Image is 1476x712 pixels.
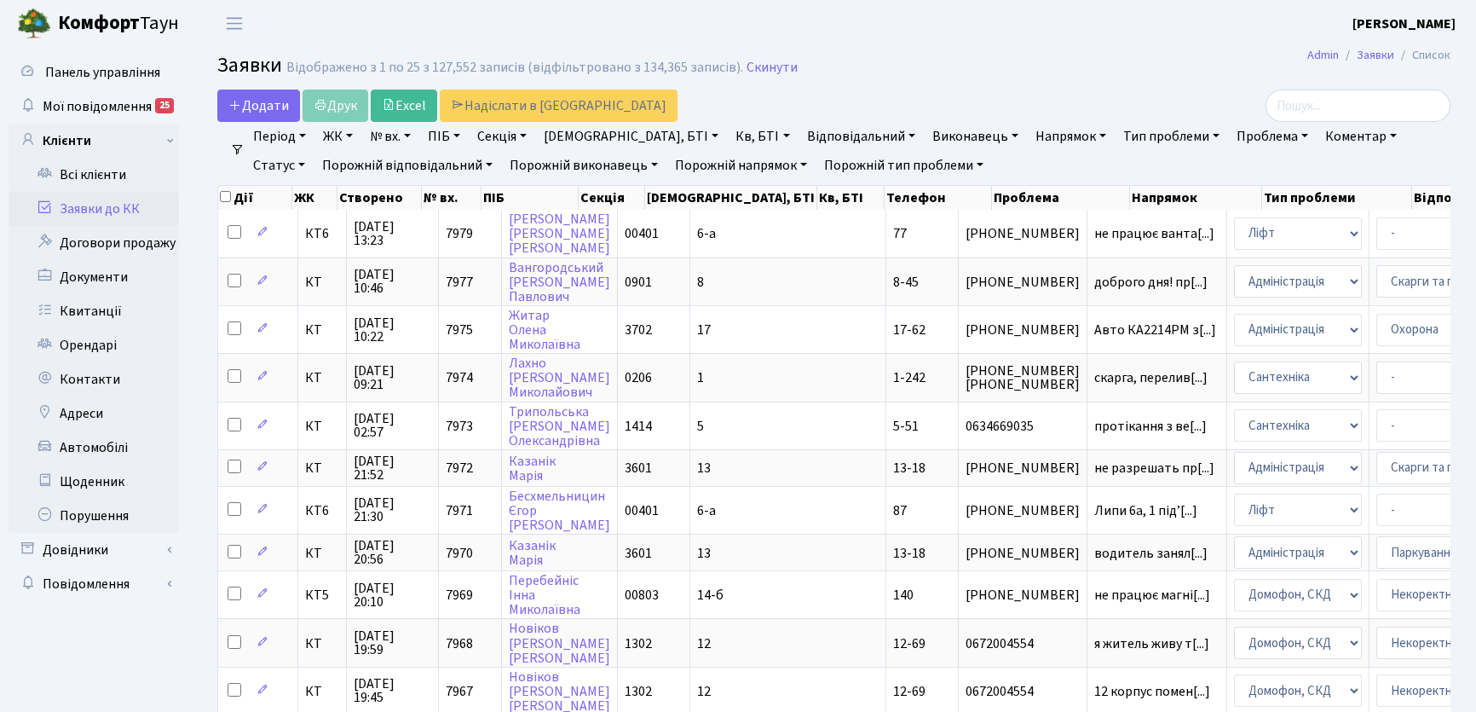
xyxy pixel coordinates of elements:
span: 00401 [625,501,659,520]
span: 0672004554 [966,637,1080,651]
span: КТ [305,685,339,698]
a: Квитанції [9,294,179,328]
a: Скинути [747,60,798,76]
span: 1302 [625,634,652,653]
a: Коментар [1318,122,1404,151]
img: logo.png [17,7,51,41]
span: 13 [697,459,711,478]
a: Порушення [9,499,179,533]
span: Заявки [217,50,282,80]
span: 7972 [446,459,473,478]
span: КТ [305,420,339,433]
span: [DATE] 09:21 [354,364,431,391]
th: Тип проблеми [1262,186,1412,210]
span: 00803 [625,586,659,605]
a: ЖК [316,122,360,151]
span: 17 [697,321,711,339]
span: [PHONE_NUMBER] [966,588,1080,602]
span: 12-69 [893,634,925,653]
a: Орендарі [9,328,179,362]
span: [DATE] 21:52 [354,454,431,482]
span: 12 [697,682,711,701]
span: [PHONE_NUMBER] [966,323,1080,337]
span: Панель управління [45,63,160,82]
button: Переключити навігацію [213,9,256,38]
a: Відповідальний [800,122,922,151]
a: Щоденник [9,465,179,499]
span: 7968 [446,634,473,653]
span: Додати [228,96,289,115]
a: Адреси [9,397,179,431]
span: 7967 [446,682,473,701]
a: Проблема [1230,122,1315,151]
span: Мої повідомлення [43,97,152,116]
span: 7979 [446,224,473,243]
span: 14-б [697,586,724,605]
span: 7977 [446,273,473,292]
a: [PERSON_NAME] [1352,14,1456,34]
span: 8 [697,273,704,292]
span: 6-а [697,501,716,520]
span: [PHONE_NUMBER] [PHONE_NUMBER] [966,364,1080,391]
th: Напрямок [1130,186,1262,210]
th: № вх. [422,186,481,210]
span: [DATE] 02:57 [354,412,431,439]
span: 0672004554 [966,685,1080,698]
span: не разрешать пр[...] [1094,459,1214,478]
span: 0206 [625,368,652,387]
a: Кв, БТІ [729,122,796,151]
span: 12 корпус помен[...] [1094,682,1210,701]
a: Період [246,122,313,151]
a: Excel [371,90,437,122]
a: Порожній відповідальний [315,151,499,180]
span: КТ [305,323,339,337]
span: [PHONE_NUMBER] [966,547,1080,560]
span: 7974 [446,368,473,387]
a: Виконавець [925,122,1025,151]
a: Вангородський[PERSON_NAME]Павлович [509,258,610,306]
span: 7970 [446,544,473,563]
a: Порожній тип проблеми [817,151,990,180]
a: Автомобілі [9,431,179,465]
span: 6-а [697,224,716,243]
span: 5-51 [893,417,919,436]
span: доброго дня! пр[...] [1094,273,1208,292]
span: 8-45 [893,273,919,292]
span: [DATE] 19:59 [354,629,431,657]
span: 7969 [446,586,473,605]
a: Документи [9,260,179,294]
a: Панель управління [9,55,179,90]
th: Створено [337,186,423,210]
span: Липи 6а, 1 підʼ[...] [1094,501,1197,520]
span: [DATE] 10:22 [354,316,431,344]
span: 0634669035 [966,420,1080,433]
a: Заявки до КК [9,192,179,226]
span: [DATE] 13:23 [354,220,431,247]
a: Трипольська[PERSON_NAME]Олександрівна [509,402,610,450]
span: [DATE] 20:56 [354,539,431,566]
span: протікання з ве[...] [1094,417,1207,436]
span: 7971 [446,501,473,520]
a: Договори продажу [9,226,179,260]
span: КТ5 [305,588,339,602]
span: 1302 [625,682,652,701]
a: [DEMOGRAPHIC_DATA], БТІ [537,122,725,151]
span: 140 [893,586,914,605]
a: Новіков[PERSON_NAME][PERSON_NAME] [509,620,610,668]
span: КТ [305,637,339,651]
span: не працює магні[...] [1094,586,1210,605]
span: 7973 [446,417,473,436]
span: [PHONE_NUMBER] [966,504,1080,518]
span: 5 [697,417,704,436]
a: Порожній напрямок [668,151,814,180]
span: 13-18 [893,459,925,478]
a: Всі клієнти [9,158,179,192]
a: КазанікМарія [509,452,556,485]
span: [PHONE_NUMBER] [966,461,1080,475]
a: Мої повідомлення25 [9,90,179,124]
span: 12-69 [893,682,925,701]
span: КТ [305,371,339,385]
th: Кв, БТІ [817,186,885,210]
a: ПеребейнісІннаМиколаївна [509,571,580,619]
input: Пошук... [1266,90,1450,122]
